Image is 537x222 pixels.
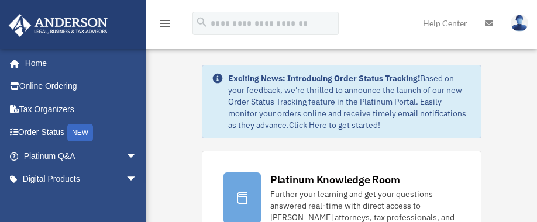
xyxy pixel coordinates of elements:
[8,144,155,168] a: Platinum Q&Aarrow_drop_down
[195,16,208,29] i: search
[158,20,172,30] a: menu
[126,144,149,168] span: arrow_drop_down
[289,120,380,130] a: Click Here to get started!
[228,73,420,84] strong: Exciting News: Introducing Order Status Tracking!
[8,51,149,75] a: Home
[8,75,155,98] a: Online Ordering
[67,124,93,141] div: NEW
[511,15,528,32] img: User Pic
[8,121,155,145] a: Order StatusNEW
[228,72,471,131] div: Based on your feedback, we're thrilled to announce the launch of our new Order Status Tracking fe...
[8,168,155,191] a: Digital Productsarrow_drop_down
[126,168,149,192] span: arrow_drop_down
[270,172,400,187] div: Platinum Knowledge Room
[5,14,111,37] img: Anderson Advisors Platinum Portal
[8,98,155,121] a: Tax Organizers
[158,16,172,30] i: menu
